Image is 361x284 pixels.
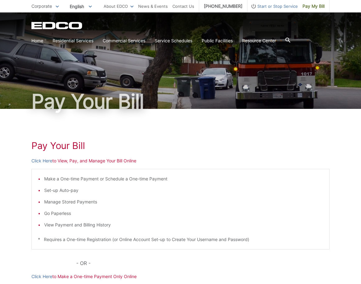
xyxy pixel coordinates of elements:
span: Corporate [31,3,52,9]
span: Pay My Bill [302,3,325,10]
p: to Make a One-time Payment Only Online [31,273,330,280]
a: Click Here [31,273,52,280]
a: Commercial Services [103,37,145,44]
p: * Requires a One-time Registration (or Online Account Set-up to Create Your Username and Password) [38,236,323,243]
a: Residential Services [53,37,93,44]
h1: Pay Your Bill [31,91,330,111]
li: Set-up Auto-pay [44,187,323,194]
li: Manage Stored Payments [44,198,323,205]
a: Resource Center [242,37,276,44]
a: Click Here [31,157,52,164]
a: EDCD logo. Return to the homepage. [31,22,83,29]
a: Service Schedules [155,37,192,44]
li: View Payment and Billing History [44,221,323,228]
a: News & Events [138,3,168,10]
a: Public Facilities [202,37,233,44]
li: Go Paperless [44,210,323,217]
a: About EDCO [104,3,134,10]
li: Make a One-time Payment or Schedule a One-time Payment [44,175,323,182]
span: English [65,1,96,12]
a: Contact Us [172,3,194,10]
p: to View, Pay, and Manage Your Bill Online [31,157,330,164]
p: - OR - [76,259,330,268]
a: Home [31,37,43,44]
h1: Pay Your Bill [31,140,330,151]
